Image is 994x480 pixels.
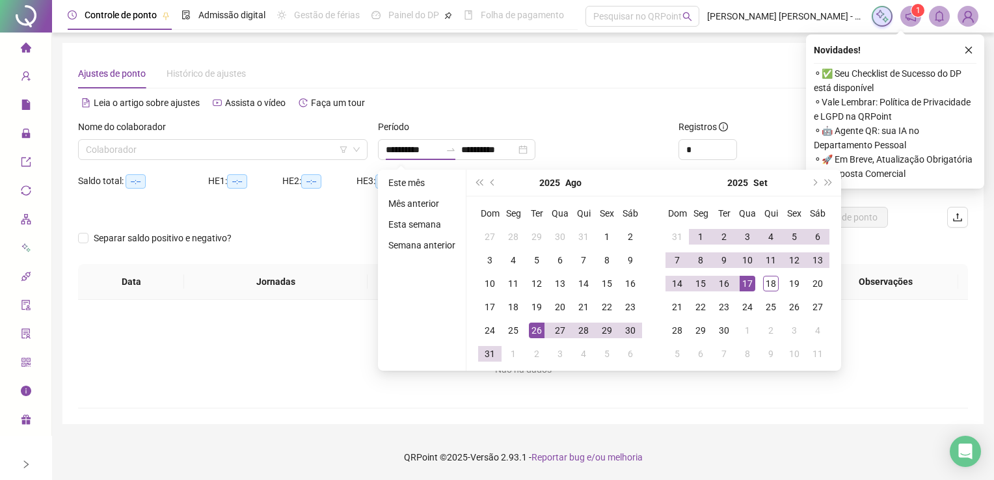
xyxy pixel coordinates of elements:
img: sparkle-icon.fc2bf0ac1784a2077858766a79e2daf3.svg [875,9,889,23]
td: 2025-10-03 [783,319,806,342]
th: Entrada 1 [368,264,481,300]
span: file-done [181,10,191,20]
td: 2025-09-12 [783,248,806,272]
label: Nome do colaborador [78,120,174,134]
td: 2025-09-05 [783,225,806,248]
span: Reportar bug e/ou melhoria [531,452,643,462]
span: lock [21,122,31,148]
td: 2025-08-02 [619,225,642,248]
div: 29 [529,229,544,245]
td: 2025-10-01 [736,319,759,342]
div: 31 [669,229,685,245]
td: 2025-09-19 [783,272,806,295]
div: 2 [529,346,544,362]
button: year panel [727,170,748,196]
div: 1 [740,323,755,338]
div: 30 [716,323,732,338]
td: 2025-08-13 [548,272,572,295]
div: 31 [482,346,498,362]
div: 24 [740,299,755,315]
th: Ter [525,202,548,225]
div: 22 [693,299,708,315]
span: audit [21,294,31,320]
span: solution [21,323,31,349]
td: 2025-08-29 [595,319,619,342]
div: Não há dados [94,362,952,377]
div: 3 [482,252,498,268]
span: ⚬ 🚀 Em Breve, Atualização Obrigatória de Proposta Comercial [814,152,976,181]
span: swap-right [446,144,456,155]
div: HE 3: [356,174,431,189]
td: 2025-09-24 [736,295,759,319]
div: 30 [623,323,638,338]
div: 19 [529,299,544,315]
td: 2025-09-07 [665,248,689,272]
div: 28 [576,323,591,338]
td: 2025-08-12 [525,272,548,295]
td: 2025-08-05 [525,248,548,272]
div: 12 [786,252,802,268]
td: 2025-08-27 [548,319,572,342]
td: 2025-08-15 [595,272,619,295]
td: 2025-10-06 [689,342,712,366]
span: Registros [678,120,728,134]
span: --:-- [375,174,396,189]
div: 10 [786,346,802,362]
span: Versão [470,452,499,462]
div: 15 [693,276,708,291]
div: 2 [763,323,779,338]
td: 2025-09-23 [712,295,736,319]
td: 2025-07-27 [478,225,502,248]
div: 1 [693,229,708,245]
span: bell [934,10,945,22]
span: to [446,144,456,155]
td: 2025-08-16 [619,272,642,295]
div: 15 [599,276,615,291]
td: 2025-09-05 [595,342,619,366]
span: ⚬ ✅ Seu Checklist de Sucesso do DP está disponível [814,66,976,95]
td: 2025-07-30 [548,225,572,248]
div: 4 [576,346,591,362]
div: 6 [693,346,708,362]
td: 2025-09-01 [502,342,525,366]
div: 1 [599,229,615,245]
span: sun [277,10,286,20]
td: 2025-08-20 [548,295,572,319]
span: export [21,151,31,177]
div: 4 [810,323,826,338]
div: 28 [669,323,685,338]
td: 2025-09-06 [806,225,829,248]
td: 2025-08-30 [619,319,642,342]
td: 2025-09-27 [806,295,829,319]
td: 2025-08-19 [525,295,548,319]
span: 1 [916,6,920,15]
th: Seg [502,202,525,225]
div: 21 [576,299,591,315]
div: 11 [763,252,779,268]
td: 2025-08-06 [548,248,572,272]
div: 23 [716,299,732,315]
th: Jornadas [184,264,368,300]
div: 5 [529,252,544,268]
div: 22 [599,299,615,315]
th: Qui [759,202,783,225]
div: 6 [623,346,638,362]
td: 2025-09-14 [665,272,689,295]
div: HE 2: [282,174,356,189]
span: history [299,98,308,107]
span: --:-- [126,174,146,189]
th: Sáb [619,202,642,225]
span: Controle de ponto [85,10,157,20]
td: 2025-07-31 [572,225,595,248]
div: 4 [505,252,521,268]
td: 2025-08-08 [595,248,619,272]
th: Sex [783,202,806,225]
th: Qua [548,202,572,225]
td: 2025-08-31 [665,225,689,248]
td: 2025-09-15 [689,272,712,295]
span: ⚬ 🤖 Agente QR: sua IA no Departamento Pessoal [814,124,976,152]
td: 2025-08-28 [572,319,595,342]
th: Seg [689,202,712,225]
td: 2025-08-11 [502,272,525,295]
td: 2025-10-04 [806,319,829,342]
